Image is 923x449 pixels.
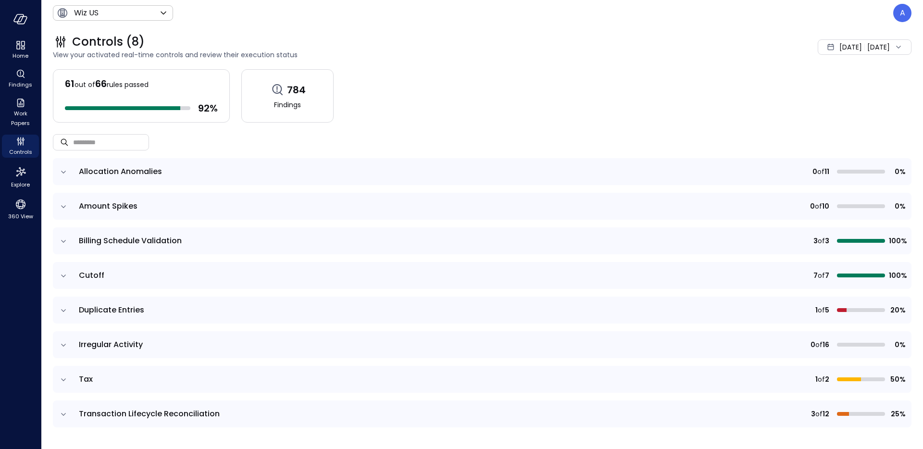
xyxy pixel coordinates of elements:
span: Findings [274,100,301,110]
span: 61 [65,77,75,90]
div: Assaf [893,4,911,22]
span: 100% [889,270,906,281]
span: 3 [825,236,829,246]
span: 0 [812,166,817,177]
a: 784Findings [241,69,334,123]
span: Home [12,51,28,61]
span: 1 [815,305,818,315]
button: expand row [59,410,68,419]
span: out of [75,80,95,89]
span: Controls (8) [72,34,145,50]
span: Irregular Activity [79,339,143,350]
span: Allocation Anomalies [79,166,162,177]
span: of [815,201,822,212]
span: of [815,409,823,419]
span: 0% [889,339,906,350]
div: Findings [2,67,39,90]
div: 360 View [2,196,39,222]
span: Controls [9,147,32,157]
span: 92 % [198,102,218,114]
button: expand row [59,271,68,281]
span: 10 [822,201,829,212]
span: 20% [889,305,906,315]
p: A [900,7,905,19]
div: Work Papers [2,96,39,129]
span: Cutoff [79,270,104,281]
button: expand row [59,237,68,246]
span: 7 [813,270,818,281]
button: expand row [59,306,68,315]
button: expand row [59,340,68,350]
span: of [818,270,825,281]
span: Transaction Lifecycle Reconciliation [79,408,220,419]
span: rules passed [107,80,149,89]
span: 360 View [8,212,33,221]
span: 0 [811,339,815,350]
div: Explore [2,163,39,190]
span: 50% [889,374,906,385]
span: 0% [889,201,906,212]
span: 0% [889,166,906,177]
span: Billing Schedule Validation [79,235,182,246]
span: View your activated real-time controls and review their execution status [53,50,646,60]
span: 16 [823,339,829,350]
span: Amount Spikes [79,200,137,212]
span: of [818,374,825,385]
div: Home [2,38,39,62]
span: 784 [287,84,306,96]
span: 11 [824,166,829,177]
span: 3 [811,409,815,419]
span: 5 [825,305,829,315]
div: Controls [2,135,39,158]
span: 2 [825,374,829,385]
span: 1 [815,374,818,385]
button: expand row [59,202,68,212]
span: of [818,236,825,246]
span: of [815,339,823,350]
span: 7 [825,270,829,281]
span: 0 [810,201,815,212]
span: of [818,305,825,315]
span: 25% [889,409,906,419]
span: 12 [823,409,829,419]
button: expand row [59,167,68,177]
span: 66 [95,77,107,90]
button: expand row [59,375,68,385]
span: 100% [889,236,906,246]
p: Wiz US [74,7,99,19]
span: of [817,166,824,177]
span: Work Papers [6,109,35,128]
span: 3 [813,236,818,246]
span: Duplicate Entries [79,304,144,315]
span: Findings [9,80,32,89]
span: Tax [79,374,93,385]
span: [DATE] [839,42,862,52]
span: Explore [11,180,30,189]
